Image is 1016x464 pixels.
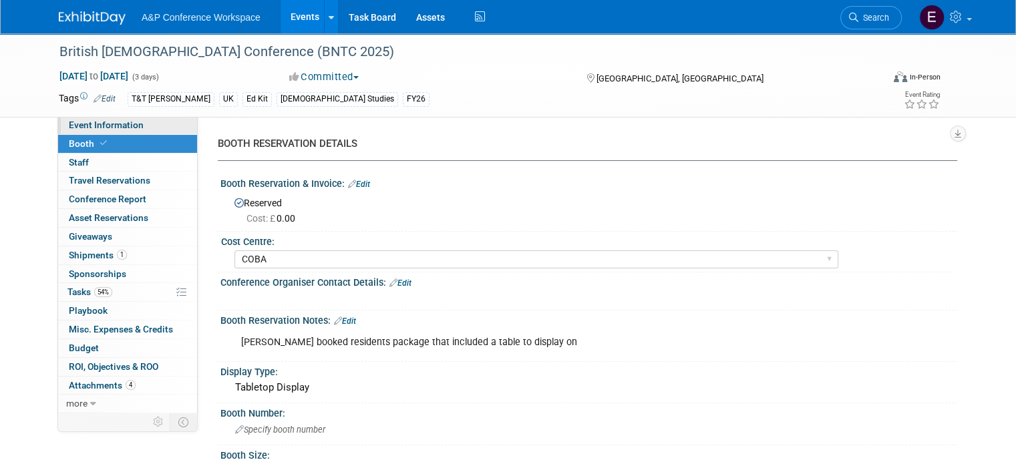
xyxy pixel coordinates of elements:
[69,157,89,168] span: Staff
[69,194,146,204] span: Conference Report
[230,377,947,398] div: Tabletop Display
[69,250,127,260] span: Shipments
[810,69,941,89] div: Event Format
[904,91,940,98] div: Event Rating
[58,246,197,264] a: Shipments1
[58,135,197,153] a: Booth
[59,70,129,82] span: [DATE] [DATE]
[894,71,907,82] img: Format-Inperson.png
[840,6,902,29] a: Search
[58,358,197,376] a: ROI, Objectives & ROO
[219,92,238,106] div: UK
[69,268,126,279] span: Sponsorships
[230,193,947,225] div: Reserved
[55,40,866,64] div: British [DEMOGRAPHIC_DATA] Conference (BNTC 2025)
[58,320,197,338] a: Misc. Expenses & Credits
[67,286,112,297] span: Tasks
[69,120,144,130] span: Event Information
[69,324,173,334] span: Misc. Expenses & Credits
[147,413,170,431] td: Personalize Event Tab Strip
[170,413,198,431] td: Toggle Event Tabs
[285,70,364,84] button: Committed
[919,5,945,30] img: Emma Chonofsky
[218,137,947,151] div: BOOTH RESERVATION DETAILS
[69,175,150,186] span: Travel Reservations
[220,174,957,191] div: Booth Reservation & Invoice:
[220,403,957,420] div: Booth Number:
[220,362,957,379] div: Display Type:
[58,190,197,208] a: Conference Report
[88,71,100,81] span: to
[58,209,197,227] a: Asset Reservations
[235,425,325,435] span: Specify booth number
[69,305,108,316] span: Playbook
[246,213,277,224] span: Cost: £
[220,445,957,462] div: Booth Size:
[142,12,261,23] span: A&P Conference Workspace
[242,92,272,106] div: Ed Kit
[94,287,112,297] span: 54%
[58,228,197,246] a: Giveaways
[117,250,127,260] span: 1
[58,395,197,413] a: more
[69,380,136,391] span: Attachments
[277,92,398,106] div: [DEMOGRAPHIC_DATA] Studies
[69,138,110,149] span: Booth
[221,232,951,248] div: Cost Centre:
[220,272,957,290] div: Conference Organiser Contact Details:
[232,329,814,356] div: [PERSON_NAME] booked residents package that included a table to display on
[58,265,197,283] a: Sponsorships
[389,278,411,288] a: Edit
[58,302,197,320] a: Playbook
[94,94,116,103] a: Edit
[909,72,941,82] div: In-Person
[58,377,197,395] a: Attachments4
[58,116,197,134] a: Event Information
[131,73,159,81] span: (3 days)
[597,73,764,83] span: [GEOGRAPHIC_DATA], [GEOGRAPHIC_DATA]
[69,212,148,223] span: Asset Reservations
[58,154,197,172] a: Staff
[58,172,197,190] a: Travel Reservations
[220,310,957,328] div: Booth Reservation Notes:
[58,339,197,357] a: Budget
[403,92,430,106] div: FY26
[126,380,136,390] span: 4
[128,92,214,106] div: T&T [PERSON_NAME]
[69,361,158,372] span: ROI, Objectives & ROO
[59,11,126,25] img: ExhibitDay
[246,213,301,224] span: 0.00
[100,140,107,147] i: Booth reservation complete
[66,398,88,409] span: more
[334,316,356,326] a: Edit
[58,283,197,301] a: Tasks54%
[858,13,889,23] span: Search
[59,91,116,107] td: Tags
[69,342,99,353] span: Budget
[348,180,370,189] a: Edit
[69,231,112,242] span: Giveaways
